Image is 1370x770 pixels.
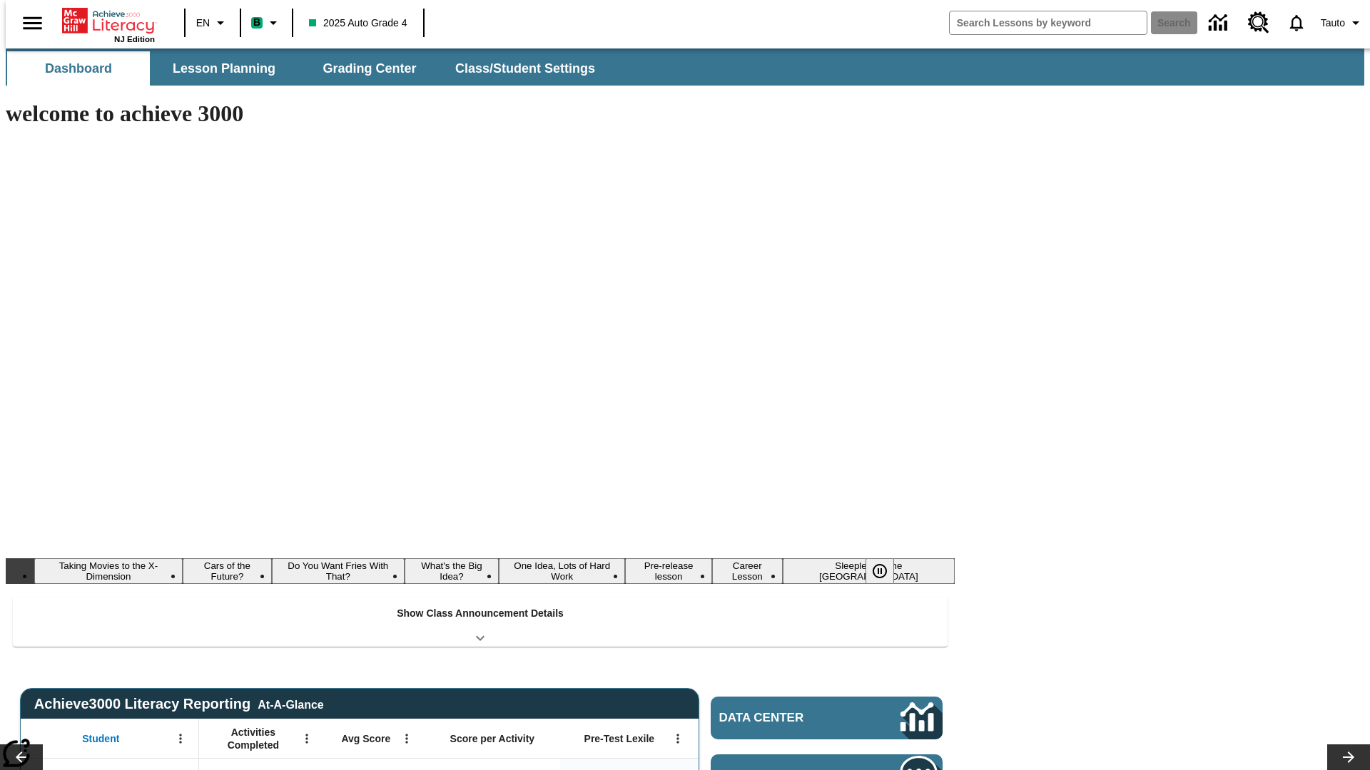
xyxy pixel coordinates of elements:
button: Slide 7 Career Lesson [712,558,783,584]
button: Slide 6 Pre-release lesson [625,558,711,584]
button: Slide 4 What's the Big Idea? [405,558,499,584]
button: Lesson Planning [153,51,295,86]
a: Home [62,6,155,35]
span: B [253,14,260,31]
a: Data Center [1200,4,1239,43]
span: Student [82,732,119,745]
button: Slide 5 One Idea, Lots of Hard Work [499,558,625,584]
span: Activities Completed [206,726,300,751]
button: Profile/Settings [1315,10,1370,36]
div: At-A-Glance [258,696,323,712]
button: Open Menu [667,728,689,749]
div: Home [62,5,155,43]
button: Boost Class color is mint green. Change class color [245,10,288,36]
p: Show Class Announcement Details [397,606,564,621]
span: Avg Score [341,732,390,745]
a: Data Center [711,697,943,739]
input: search field [950,11,1147,34]
span: Tauto [1321,16,1345,31]
button: Slide 8 Sleepless in the Animal Kingdom [783,558,955,584]
button: Open side menu [11,2,54,44]
button: Open Menu [296,728,318,749]
button: Language: EN, Select a language [190,10,235,36]
span: Score per Activity [450,732,535,745]
span: 2025 Auto Grade 4 [309,16,407,31]
button: Slide 2 Cars of the Future? [183,558,272,584]
button: Lesson carousel, Next [1327,744,1370,770]
button: Slide 1 Taking Movies to the X-Dimension [34,558,183,584]
button: Grading Center [298,51,441,86]
button: Open Menu [170,728,191,749]
button: Slide 3 Do You Want Fries With That? [272,558,405,584]
h1: welcome to achieve 3000 [6,101,955,127]
div: Show Class Announcement Details [13,597,948,647]
div: Pause [866,558,908,584]
div: SubNavbar [6,48,1364,86]
span: Data Center [719,711,853,725]
div: SubNavbar [6,51,608,86]
button: Pause [866,558,894,584]
span: Achieve3000 Literacy Reporting [34,696,324,712]
a: Notifications [1278,4,1315,41]
button: Open Menu [396,728,417,749]
span: NJ Edition [114,35,155,43]
span: Pre-Test Lexile [584,732,655,745]
button: Dashboard [7,51,150,86]
a: Resource Center, Will open in new tab [1239,4,1278,42]
span: EN [196,16,210,31]
button: Class/Student Settings [444,51,607,86]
